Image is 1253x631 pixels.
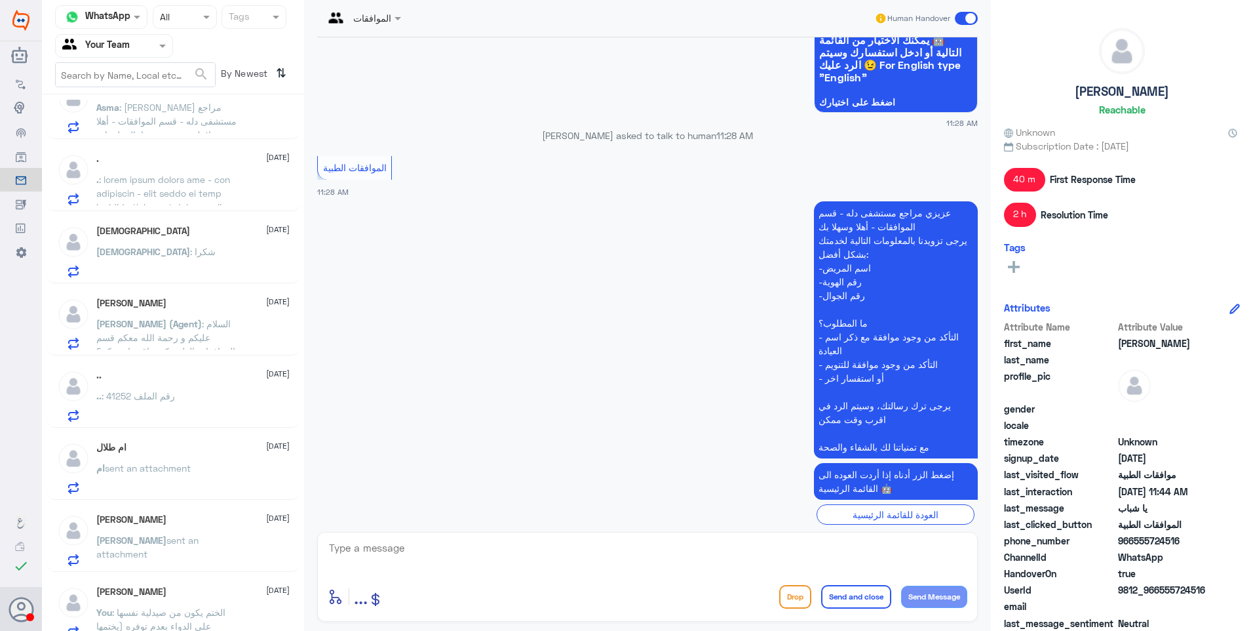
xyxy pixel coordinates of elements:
span: First Response Time [1050,173,1136,186]
h5: . [96,153,99,165]
span: ... [354,584,368,608]
h6: Tags [1004,241,1026,253]
span: last_message_sentiment [1004,617,1115,630]
span: profile_pic [1004,369,1115,399]
span: first_name [1004,336,1115,350]
span: 11:28 AM [716,130,753,141]
img: defaultAdmin.png [57,442,90,475]
span: Subscription Date : [DATE] [1004,139,1240,153]
img: defaultAdmin.png [57,586,90,619]
span: timezone [1004,435,1115,449]
span: 2 h [1004,203,1036,226]
span: اضغط على اختيارك [819,97,973,108]
span: Attribute Name [1004,320,1115,334]
button: Drop [779,585,811,609]
span: الموافقات الطبية [1118,518,1213,531]
button: Send and close [821,585,891,609]
button: search [193,64,209,85]
span: 966555724516 [1118,534,1213,548]
span: [PERSON_NAME] (Agent) [96,318,202,329]
span: ChannelId [1004,550,1115,564]
span: Unknown [1004,125,1055,139]
h5: Abdullah Alyousef [96,514,166,525]
h5: [PERSON_NAME] [1075,84,1169,99]
span: : lorem ipsum dolors ame - con adipiscin - elit seddo ei temp incidid utlaboreet dolorem aliqua e... [96,174,244,502]
span: [DATE] [266,152,290,163]
span: [DATE] [266,368,290,380]
span: Ahmed [1118,336,1213,350]
img: defaultAdmin.png [57,226,90,258]
button: Avatar [9,597,33,622]
span: locale [1004,418,1115,432]
img: defaultAdmin.png [57,514,90,547]
span: موافقات الطبية [1118,468,1213,481]
span: Asma [96,102,119,113]
span: null [1118,600,1213,613]
div: Tags [227,9,250,26]
span: true [1118,567,1213,580]
span: last_name [1004,353,1115,367]
img: defaultAdmin.png [57,153,90,186]
span: : شكرا [190,246,216,257]
h5: سبحان الله [96,226,190,237]
span: . [96,174,99,185]
span: [DATE] [266,296,290,308]
span: [PERSON_NAME] [96,535,166,546]
span: last_visited_flow [1004,468,1115,481]
span: 9812_966555724516 [1118,583,1213,597]
span: search [193,66,209,82]
h5: عبدالرحمن مساعد [96,586,166,598]
span: : رقم الملف 41252 [102,390,175,401]
span: يا شباب [1118,501,1213,515]
span: Resolution Time [1041,208,1108,222]
img: Widebot Logo [12,10,29,31]
img: defaultAdmin.png [57,370,90,403]
h5: Fateh Bekioua [96,298,166,309]
span: sent an attachment [105,462,191,474]
span: Attribute Value [1118,320,1213,334]
h6: Attributes [1004,302,1051,314]
span: .. [96,390,102,401]
span: 2 [1118,550,1213,564]
span: 11:28 AM [946,117,978,129]
span: last_interaction [1004,485,1115,499]
span: By Newest [216,62,271,89]
span: last_message [1004,501,1115,515]
h5: ام طلال [96,442,126,453]
i: ⇅ [276,62,286,84]
span: ام [96,462,105,474]
span: [DEMOGRAPHIC_DATA] [96,246,190,257]
span: [DATE] [266,512,290,524]
div: العودة للقائمة الرئيسية [817,504,974,525]
span: [DATE] [266,584,290,596]
img: defaultAdmin.png [1100,29,1144,73]
input: Search by Name, Local etc… [56,63,215,87]
img: defaultAdmin.png [57,298,90,331]
span: : [PERSON_NAME] مراجع مستشفى دله - قسم الموافقات - أهلا وسهلا بك يرجى تزويدنا بالمعلومات التالية ... [96,102,242,237]
span: null [1118,418,1213,432]
span: signup_date [1004,451,1115,465]
span: 11:28 AM [317,188,349,196]
p: 21/9/2025, 11:28 AM [814,463,978,500]
span: gender [1004,402,1115,416]
img: whatsapp.png [62,7,82,27]
span: 2025-09-21T08:44:35.79Z [1118,485,1213,499]
button: Send Message [901,586,967,608]
span: 0 [1118,617,1213,630]
img: defaultAdmin.png [1118,369,1151,402]
span: [DATE] [266,440,290,452]
p: 21/9/2025, 11:28 AM [814,201,978,458]
h6: Reachable [1099,104,1146,115]
span: سعداء بتواجدك معنا اليوم 👋 أنا المساعد الذكي لمستشفيات دله 🤖 يمكنك الاختيار من القائمة التالية أو... [819,9,973,83]
i: check [13,558,29,574]
span: Human Handover [887,12,950,24]
span: الموافقات الطبية [323,162,387,173]
span: email [1004,600,1115,613]
span: null [1118,402,1213,416]
span: 40 m [1004,168,1045,192]
button: ... [354,582,368,611]
h5: .. [96,370,102,381]
span: [DATE] [266,224,290,235]
span: : السلام عليكم و رحمة الله معكم قسم الموافقات الطبية كيف اقدر اخدمكم؟ [96,318,235,357]
span: last_clicked_button [1004,518,1115,531]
